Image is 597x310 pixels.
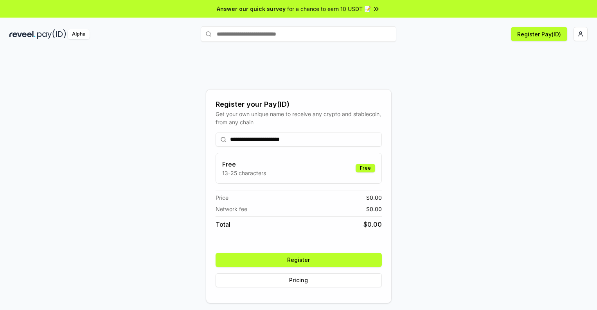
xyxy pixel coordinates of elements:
[222,169,266,177] p: 13-25 characters
[287,5,371,13] span: for a chance to earn 10 USDT 📝
[216,99,382,110] div: Register your Pay(ID)
[222,159,266,169] h3: Free
[68,29,90,39] div: Alpha
[366,205,382,213] span: $ 0.00
[9,29,36,39] img: reveel_dark
[216,194,228,202] span: Price
[216,273,382,287] button: Pricing
[511,27,567,41] button: Register Pay(ID)
[216,253,382,267] button: Register
[217,5,286,13] span: Answer our quick survey
[366,194,382,202] span: $ 0.00
[363,220,382,229] span: $ 0.00
[37,29,66,39] img: pay_id
[216,220,230,229] span: Total
[216,205,247,213] span: Network fee
[216,110,382,126] div: Get your own unique name to receive any crypto and stablecoin, from any chain
[356,164,375,172] div: Free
